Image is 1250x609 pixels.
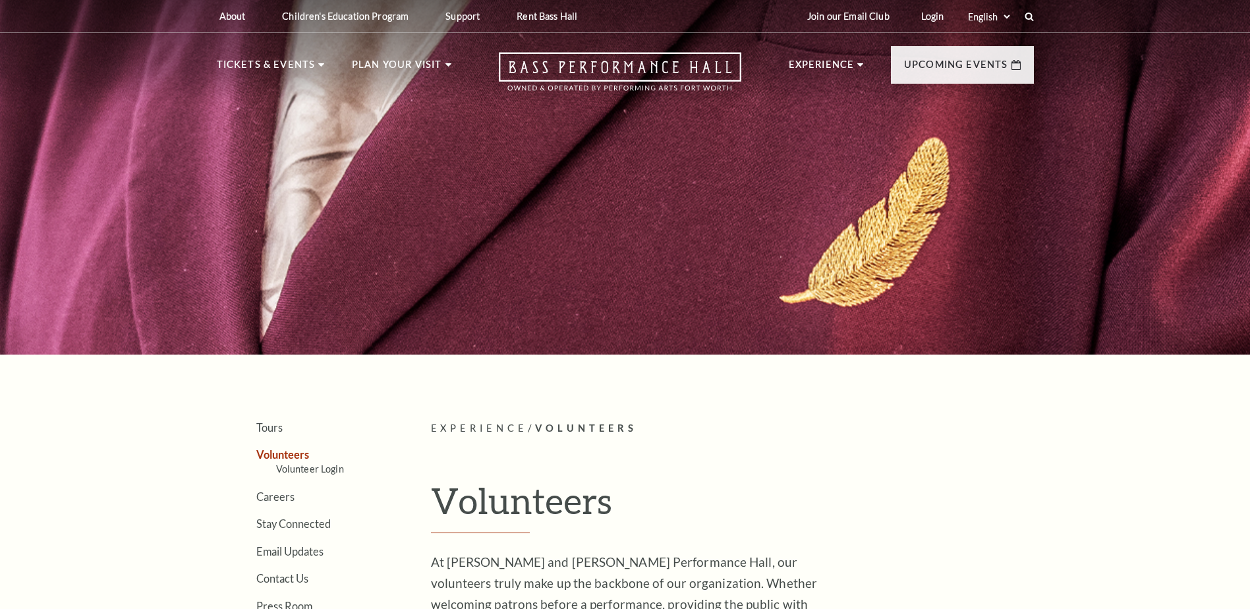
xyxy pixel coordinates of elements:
select: Select: [965,11,1012,23]
a: Tours [256,421,283,434]
a: Volunteer Login [276,463,344,475]
p: Children's Education Program [282,11,409,22]
p: Rent Bass Hall [517,11,577,22]
p: / [431,420,1034,437]
p: Plan Your Visit [352,57,442,80]
span: Experience [431,422,528,434]
a: Careers [256,490,295,503]
a: Contact Us [256,572,308,585]
p: Upcoming Events [904,57,1008,80]
p: About [219,11,246,22]
a: Email Updates [256,545,324,558]
a: Stay Connected [256,517,331,530]
h1: Volunteers [431,479,1034,533]
p: Experience [789,57,855,80]
p: Tickets & Events [217,57,316,80]
a: Volunteers [256,448,309,461]
p: Support [445,11,480,22]
span: Volunteers [535,422,637,434]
